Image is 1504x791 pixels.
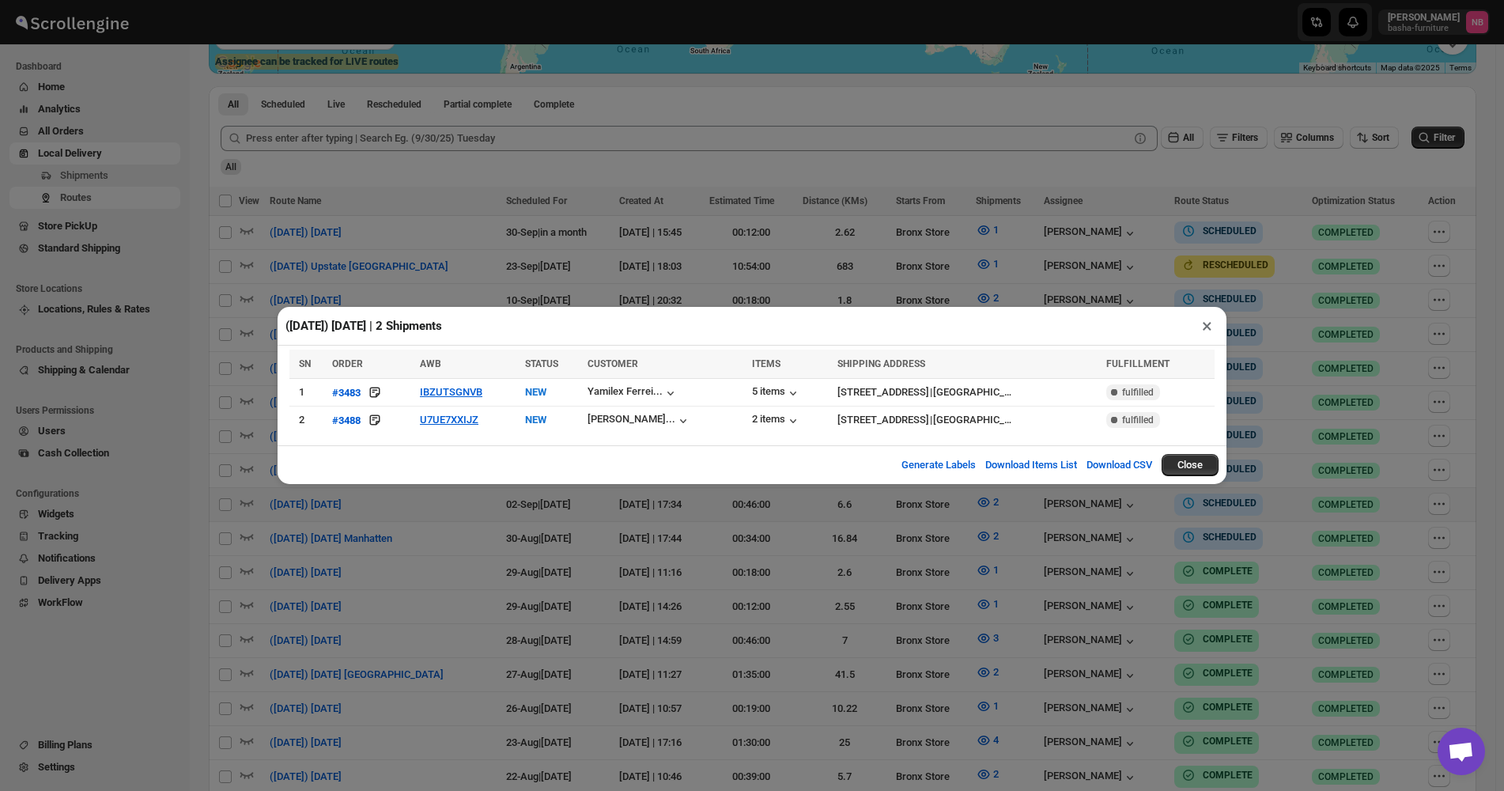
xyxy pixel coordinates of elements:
button: Yamilex Ferrei... [588,385,678,401]
div: [PERSON_NAME]... [588,413,675,425]
button: × [1196,315,1219,337]
button: IBZUTSGNVB [420,386,482,398]
span: CUSTOMER [588,358,638,369]
a: Open chat [1438,728,1485,775]
td: 2 [289,407,327,434]
td: 1 [289,379,327,407]
button: Generate Labels [892,449,985,481]
span: STATUS [525,358,558,369]
div: | [837,384,1097,400]
button: #3488 [332,412,361,428]
div: Yamilex Ferrei... [588,385,663,397]
div: | [837,412,1097,428]
span: SHIPPING ADDRESS [837,358,925,369]
button: U7UE7XXIJZ [420,414,478,426]
span: ITEMS [752,358,780,369]
button: Download Items List [976,449,1086,481]
span: NEW [525,414,546,426]
span: fulfilled [1122,386,1154,399]
div: #3483 [332,387,361,399]
span: ORDER [332,358,363,369]
div: [GEOGRAPHIC_DATA] [933,384,1012,400]
button: [PERSON_NAME]... [588,413,691,429]
span: NEW [525,386,546,398]
span: SN [299,358,311,369]
span: fulfilled [1122,414,1154,426]
span: AWB [420,358,441,369]
span: FULFILLMENT [1106,358,1170,369]
button: Download CSV [1077,449,1162,481]
div: #3488 [332,414,361,426]
button: Close [1162,454,1219,476]
div: [STREET_ADDRESS] [837,412,929,428]
div: [STREET_ADDRESS] [837,384,929,400]
div: [GEOGRAPHIC_DATA] [933,412,1012,428]
button: 2 items [752,413,801,429]
h2: ([DATE]) [DATE] | 2 Shipments [285,318,442,334]
button: 5 items [752,385,801,401]
button: #3483 [332,384,361,400]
